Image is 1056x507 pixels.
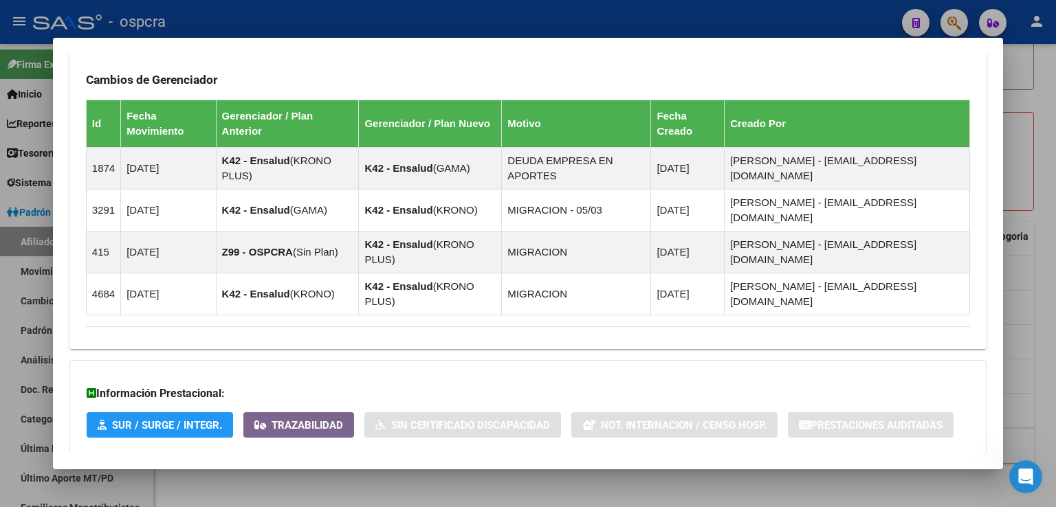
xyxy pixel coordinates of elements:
td: ( ) [359,189,502,231]
span: KRONO [437,204,474,216]
button: Not. Internacion / Censo Hosp. [571,412,778,438]
th: Fecha Creado [651,100,725,147]
button: Sin Certificado Discapacidad [364,412,561,438]
th: Id [86,100,120,147]
span: Sin Plan [296,246,335,258]
td: 3291 [86,189,120,231]
td: [PERSON_NAME] - [EMAIL_ADDRESS][DOMAIN_NAME] [725,273,970,315]
td: [DATE] [651,231,725,273]
td: MIGRACION [502,231,651,273]
span: Prestaciones Auditadas [811,419,943,431]
strong: K42 - Ensalud [364,204,432,216]
td: ( ) [216,147,359,189]
h3: Cambios de Gerenciador [86,72,970,87]
span: KRONO PLUS [364,280,474,307]
th: Motivo [502,100,651,147]
span: KRONO PLUS [364,238,474,265]
iframe: Intercom live chat [1009,460,1042,493]
td: ( ) [216,189,359,231]
span: GAMA [437,162,467,174]
span: GAMA [294,204,324,216]
td: MIGRACION - 05/03 [502,189,651,231]
td: [DATE] [121,189,216,231]
strong: K42 - Ensalud [364,238,432,250]
td: [DATE] [651,189,725,231]
span: Not. Internacion / Censo Hosp. [601,419,767,431]
strong: K42 - Ensalud [222,204,290,216]
td: DEUDA EMPRESA EN APORTES [502,147,651,189]
td: 4684 [86,273,120,315]
button: Prestaciones Auditadas [788,412,954,438]
span: SUR / SURGE / INTEGR. [112,419,222,431]
td: ( ) [359,273,502,315]
span: KRONO [294,288,331,300]
button: SUR / SURGE / INTEGR. [87,412,233,438]
td: [PERSON_NAME] - [EMAIL_ADDRESS][DOMAIN_NAME] [725,189,970,231]
td: [DATE] [121,273,216,315]
span: Trazabilidad [272,419,343,431]
strong: K42 - Ensalud [222,288,290,300]
td: ( ) [216,231,359,273]
th: Creado Por [725,100,970,147]
strong: Z99 - OSPCRA [222,246,293,258]
h3: Información Prestacional: [87,385,969,402]
button: Trazabilidad [243,412,354,438]
td: 1874 [86,147,120,189]
td: ( ) [359,231,502,273]
td: [DATE] [651,147,725,189]
td: ( ) [359,147,502,189]
strong: K42 - Ensalud [222,155,290,166]
th: Fecha Movimiento [121,100,216,147]
span: Sin Certificado Discapacidad [391,419,550,431]
th: Gerenciador / Plan Anterior [216,100,359,147]
strong: K42 - Ensalud [364,280,432,292]
span: KRONO PLUS [222,155,331,181]
td: 415 [86,231,120,273]
td: [PERSON_NAME] - [EMAIL_ADDRESS][DOMAIN_NAME] [725,147,970,189]
th: Gerenciador / Plan Nuevo [359,100,502,147]
td: [DATE] [651,273,725,315]
td: ( ) [216,273,359,315]
td: [DATE] [121,147,216,189]
td: MIGRACION [502,273,651,315]
td: [PERSON_NAME] - [EMAIL_ADDRESS][DOMAIN_NAME] [725,231,970,273]
strong: K42 - Ensalud [364,162,432,174]
td: [DATE] [121,231,216,273]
